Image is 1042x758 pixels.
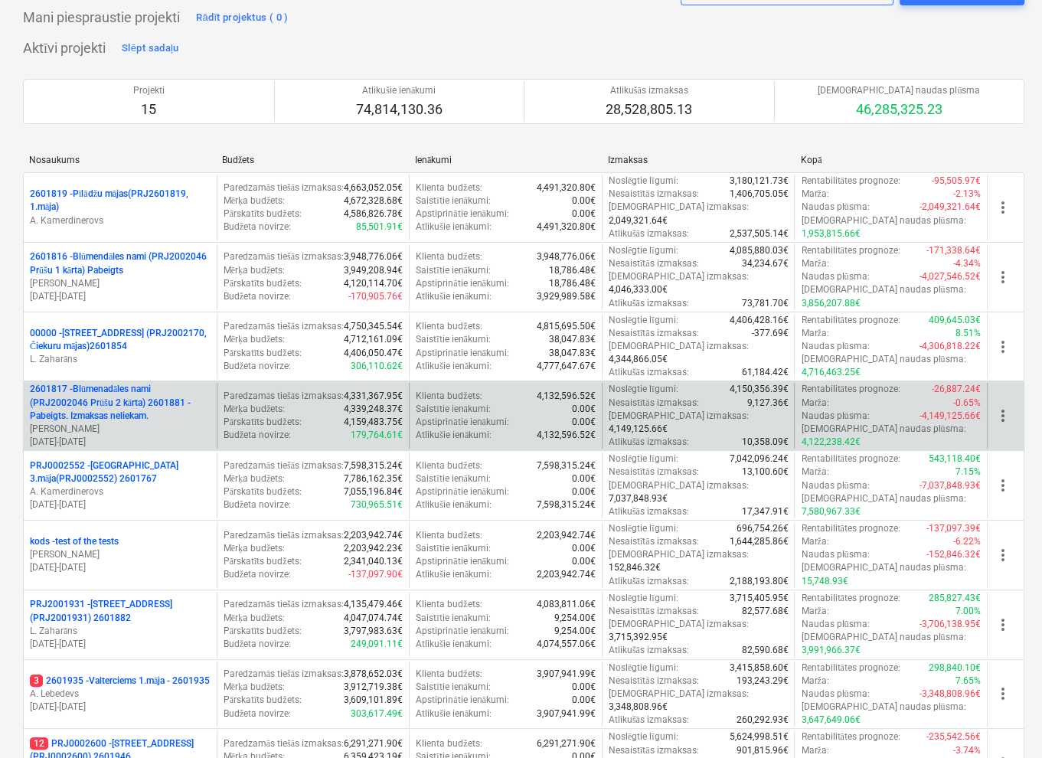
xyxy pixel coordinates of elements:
[609,410,749,423] p: [DEMOGRAPHIC_DATA] izmaksas :
[416,277,509,290] p: Apstiprinātie ienākumi :
[224,250,344,263] p: Paredzamās tiešās izmaksas :
[801,155,982,166] div: Kopā
[929,314,981,327] p: 409,645.03€
[729,535,788,548] p: 1,644,285.86€
[741,297,788,310] p: 73,781.70€
[416,194,491,207] p: Saistītie ienākumi :
[920,340,981,353] p: -4,306,818.22€
[224,568,291,581] p: Budžeta novirze :
[348,568,403,581] p: -137,097.90€
[416,625,509,638] p: Apstiprinātie ienākumi :
[416,638,492,651] p: Atlikušie ienākumi :
[222,155,403,166] div: Budžets
[741,366,788,379] p: 61,184.42€
[416,459,482,472] p: Klienta budžets :
[609,561,661,574] p: 152,846.32€
[741,605,788,618] p: 82,577.68€
[609,575,689,588] p: Atlikušās izmaksas :
[416,485,509,498] p: Apstiprinātie ienākumi :
[224,194,286,207] p: Mērķa budžets :
[609,175,678,188] p: Noslēgtie līgumi :
[920,410,981,423] p: -4,149,125.66€
[801,201,869,214] p: Naudas plūsma :
[344,625,403,638] p: 3,797,983.63€
[224,625,302,638] p: Pārskatīts budžets :
[30,459,211,512] div: PRJ0002552 -[GEOGRAPHIC_DATA] 3.māja(PRJ0002552) 2601767A. Kamerdinerovs[DATE]-[DATE]
[224,207,302,221] p: Pārskatīts budžets :
[801,466,828,479] p: Marža :
[572,416,596,429] p: 0.00€
[801,423,965,436] p: [DEMOGRAPHIC_DATA] naudas plūsma :
[801,605,828,618] p: Marža :
[736,675,788,688] p: 193,243.29€
[608,155,789,165] div: Izmaksas
[609,397,699,410] p: Nesaistītās izmaksas :
[609,383,678,396] p: Noslēgtie līgumi :
[609,297,689,310] p: Atlikušās izmaksas :
[994,407,1012,425] span: more_vert
[609,505,689,518] p: Atlikušās izmaksas :
[801,522,900,535] p: Rentabilitātes prognoze :
[30,737,48,750] span: 12
[920,270,981,283] p: -4,027,546.52€
[554,612,596,625] p: 9,254.00€
[609,283,668,296] p: 4,046,333.00€
[224,264,286,277] p: Mērķa budžets :
[344,416,403,429] p: 4,159,483.75€
[741,505,788,518] p: 17,347.91€
[224,347,302,360] p: Pārskatīts budžets :
[994,198,1012,217] span: more_vert
[801,257,828,270] p: Marža :
[537,529,596,542] p: 2,203,942.74€
[920,201,981,214] p: -2,049,321.64€
[344,472,403,485] p: 7,786,162.35€
[416,207,509,221] p: Apstiprinātie ienākumi :
[30,625,211,638] p: L. Zaharāns
[609,548,749,561] p: [DEMOGRAPHIC_DATA] izmaksas :
[224,612,286,625] p: Mērķa budžets :
[416,612,491,625] p: Saistītie ienākumi :
[920,618,981,631] p: -3,706,138.95€
[415,155,596,166] div: Ienākumi
[351,360,403,373] p: 306,110.62€
[955,327,981,340] p: 8.51%
[416,403,491,416] p: Saistītie ienākumi :
[344,485,403,498] p: 7,055,196.84€
[609,436,689,449] p: Atlikušās izmaksas :
[549,347,596,360] p: 38,047.83€
[224,555,302,568] p: Pārskatīts budžets :
[416,416,509,429] p: Apstiprinātie ienākumi :
[537,598,596,611] p: 4,083,811.06€
[344,612,403,625] p: 4,047,074.74€
[416,598,482,611] p: Klienta budžets :
[609,675,699,688] p: Nesaistītās izmaksas :
[224,429,291,442] p: Budžeta novirze :
[30,675,210,688] p: 2601935 - Valterciems 1.māja - 2601935
[801,631,965,644] p: [DEMOGRAPHIC_DATA] naudas plūsma :
[741,466,788,479] p: 13,100.60€
[224,403,286,416] p: Mērķa budžets :
[955,675,981,688] p: 7.65%
[609,423,668,436] p: 4,149,125.66€
[932,175,981,188] p: -95,505.97€
[926,522,981,535] p: -137,097.39€
[801,340,869,353] p: Naudas plūsma :
[30,688,211,701] p: A. Lebedevs
[801,644,860,657] p: 3,991,966.37€
[416,290,492,303] p: Atlikušie ienākumi :
[537,638,596,651] p: 4,074,557.06€
[416,542,491,555] p: Saistītie ienākumi :
[224,668,344,681] p: Paredzamās tiešās izmaksas :
[224,529,344,542] p: Paredzamās tiešās izmaksas :
[572,485,596,498] p: 0.00€
[30,485,211,498] p: A. Kamerdinerovs
[609,605,699,618] p: Nesaistītās izmaksas :
[609,257,699,270] p: Nesaistītās izmaksas :
[801,314,900,327] p: Rentabilitātes prognoze :
[356,221,403,234] p: 85,501.91€
[416,347,509,360] p: Apstiprinātie ienākumi :
[801,548,869,561] p: Naudas plūsma :
[344,668,403,681] p: 3,878,652.03€
[801,675,828,688] p: Marža :
[537,498,596,511] p: 7,598,315.24€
